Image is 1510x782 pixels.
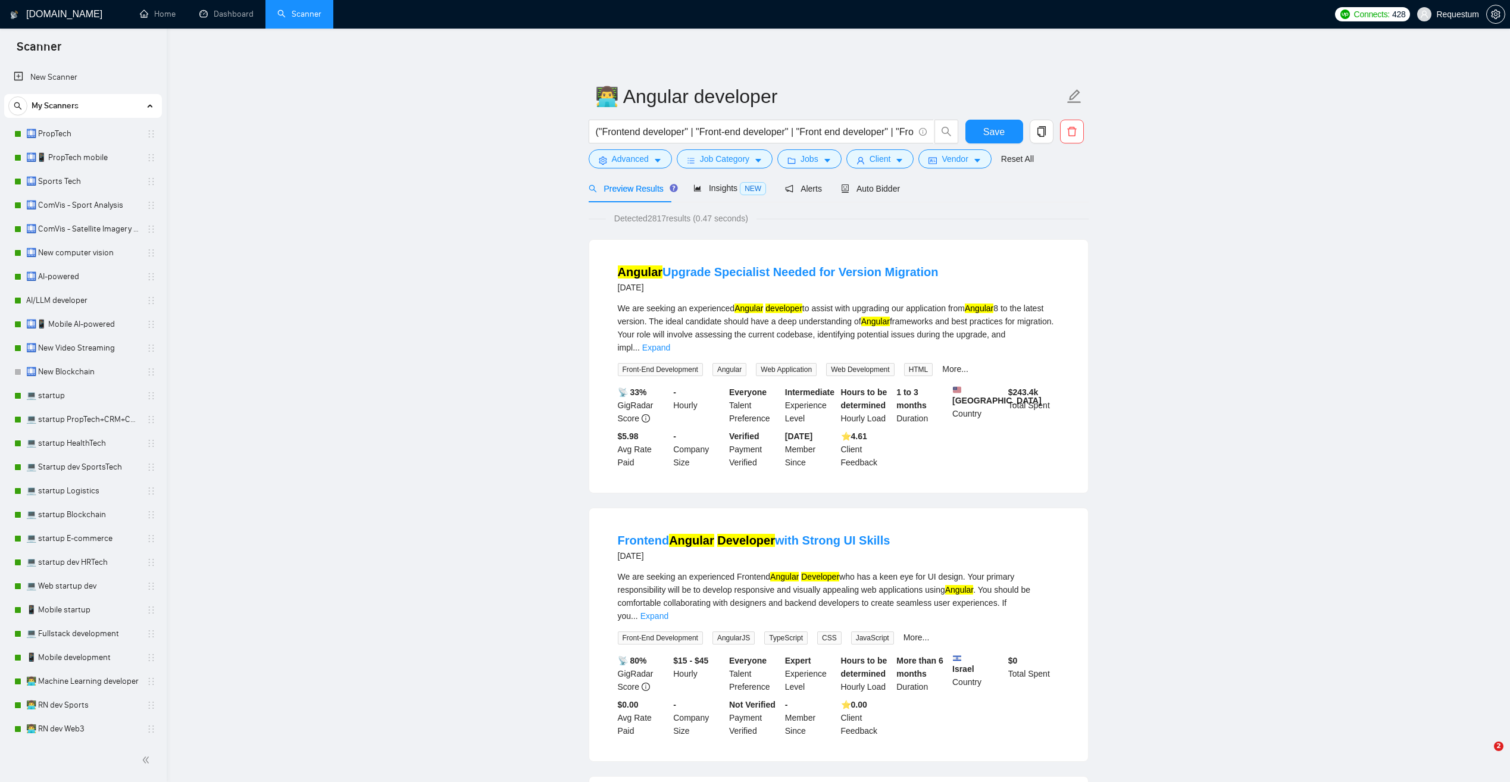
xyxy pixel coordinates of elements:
a: 💻 startup Logistics [26,479,139,503]
div: Talent Preference [727,654,783,693]
button: search [934,120,958,143]
a: 💻 startup dev HRTech [26,550,139,574]
div: Experience Level [783,654,839,693]
a: 💻 startup Blockchain [26,503,139,527]
a: 🛄 ComVis - Sport Analysis [26,193,139,217]
b: Everyone [729,656,767,665]
span: holder [146,581,156,591]
b: ⭐️ 4.61 [841,431,867,441]
b: Everyone [729,387,767,397]
div: Hourly Load [839,654,895,693]
b: 1 to 3 months [896,387,927,410]
button: copy [1030,120,1053,143]
div: Payment Verified [727,698,783,737]
button: barsJob Categorycaret-down [677,149,773,168]
div: Client Feedback [839,698,895,737]
div: Member Since [783,698,839,737]
div: Avg Rate Paid [615,698,671,737]
button: userClientcaret-down [846,149,914,168]
span: copy [1030,126,1053,137]
a: More... [904,633,930,642]
a: 🛄📱 Mobile AI-powered [26,312,139,336]
div: Payment Verified [727,430,783,469]
b: - [673,431,676,441]
b: $15 - $45 [673,656,708,665]
b: Verified [729,431,759,441]
b: [DATE] [785,431,812,441]
span: caret-down [754,156,762,165]
span: holder [146,653,156,662]
span: Advanced [612,152,649,165]
span: user [856,156,865,165]
span: Preview Results [589,184,674,193]
b: ⭐️ 0.00 [841,700,867,709]
a: 👨‍💻 RN dev Web3 [26,717,139,741]
span: ... [633,343,640,352]
div: Tooltip anchor [668,183,679,193]
span: holder [146,129,156,139]
span: Jobs [801,152,818,165]
a: homeHome [140,9,176,19]
span: double-left [142,754,154,766]
div: We are seeking an experienced to assist with upgrading our application from 8 to the latest versi... [618,302,1059,354]
span: search [935,126,958,137]
span: holder [146,415,156,424]
b: Intermediate [785,387,834,397]
span: holder [146,224,156,234]
a: More... [942,364,968,374]
span: delete [1061,126,1083,137]
a: 🛄 Sports Tech [26,170,139,193]
a: setting [1486,10,1505,19]
div: Talent Preference [727,386,783,425]
b: Hours to be determined [841,387,887,410]
span: Connects: [1354,8,1390,21]
span: holder [146,510,156,520]
span: Insights [693,183,766,193]
span: holder [146,391,156,401]
a: 🛄 New Blockchain [26,360,139,384]
div: [DATE] [618,280,939,295]
span: info-circle [642,414,650,423]
div: [DATE] [618,549,890,563]
mark: Developer [801,572,839,581]
button: folderJobscaret-down [777,149,842,168]
span: idcard [928,156,937,165]
mark: Angular [734,304,763,313]
img: logo [10,5,18,24]
button: search [8,96,27,115]
div: Country [950,386,1006,425]
button: idcardVendorcaret-down [918,149,991,168]
b: - [673,700,676,709]
span: 2 [1494,742,1503,751]
a: New Scanner [14,65,152,89]
div: Hourly [671,386,727,425]
span: HTML [904,363,933,376]
div: Experience Level [783,386,839,425]
span: Front-End Development [618,631,703,645]
b: More than 6 months [896,656,943,678]
span: edit [1067,89,1082,104]
span: Auto Bidder [841,184,900,193]
span: holder [146,367,156,377]
b: $0.00 [618,700,639,709]
a: 👨‍💻 RN dev Sports [26,693,139,717]
b: [GEOGRAPHIC_DATA] [952,386,1042,405]
button: settingAdvancedcaret-down [589,149,672,168]
a: AI/LLM developer [26,289,139,312]
span: bars [687,156,695,165]
div: Hourly Load [839,386,895,425]
mark: Angular [861,317,890,326]
span: setting [1487,10,1505,19]
span: holder [146,629,156,639]
b: Expert [785,656,811,665]
b: - [673,387,676,397]
b: - [785,700,788,709]
span: Angular [712,363,746,376]
a: FrontendAngular Developerwith Strong UI Skills [618,534,890,547]
a: 💻 startup HealthTech [26,431,139,455]
div: We are seeking an experienced Frontend who has a keen eye for UI design. Your primary responsibil... [618,570,1059,623]
a: 💻 Fullstack development [26,622,139,646]
span: ... [631,611,638,621]
span: Job Category [700,152,749,165]
img: 🇺🇸 [953,386,961,394]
